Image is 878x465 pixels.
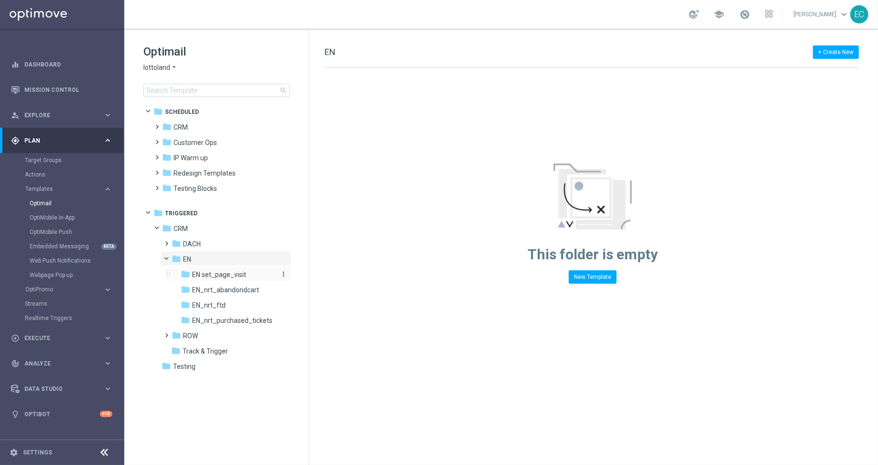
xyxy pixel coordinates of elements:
[143,63,178,72] button: lottoland arrow_drop_down
[11,111,20,120] i: person_search
[162,361,171,371] i: folder
[25,287,94,292] span: OptiPromo
[30,268,123,282] div: Webpage Pop-up
[162,168,172,177] i: folder
[11,410,20,419] i: lightbulb
[173,169,236,177] span: Redesign Templates
[30,271,99,279] a: Webpage Pop-up
[11,111,103,120] div: Explore
[24,401,100,427] a: Optibot
[25,182,123,282] div: Templates
[24,77,112,102] a: Mission Control
[162,223,172,233] i: folder
[181,300,190,310] i: folder
[325,47,336,57] span: EN
[153,208,163,218] i: folder
[25,186,103,192] div: Templates
[11,60,20,69] i: equalizer
[30,196,123,210] div: Optimail
[25,282,123,297] div: OptiPromo
[25,153,123,167] div: Target Groups
[162,137,172,147] i: folder
[181,285,190,294] i: folder
[181,269,190,279] i: folder
[30,210,123,225] div: OptiMobile In-App
[25,167,123,182] div: Actions
[171,346,181,355] i: folder
[192,301,226,310] span: EN_nrt_ftd
[24,138,103,144] span: Plan
[11,136,20,145] i: gps_fixed
[280,270,287,278] i: more_vert
[165,108,199,116] span: Scheduled
[24,52,112,77] a: Dashboard
[165,209,197,218] span: Triggered
[181,315,190,325] i: folder
[103,285,112,294] i: keyboard_arrow_right
[172,331,181,340] i: folder
[528,246,658,263] span: This folder is empty
[11,52,112,77] div: Dashboard
[11,77,112,102] div: Mission Control
[11,385,103,393] div: Data Studio
[143,84,290,97] input: Search Template
[10,448,18,457] i: settings
[278,270,287,279] button: more_vert
[30,257,99,265] a: Web Push Notifications
[25,156,99,164] a: Target Groups
[25,297,123,311] div: Streams
[11,334,20,343] i: play_circle_outline
[11,410,113,418] button: lightbulb Optibot +10
[11,359,103,368] div: Analyze
[183,255,191,264] span: EN
[11,334,113,342] button: play_circle_outline Execute keyboard_arrow_right
[23,450,52,455] a: Settings
[162,183,172,193] i: folder
[11,61,113,68] button: equalizer Dashboard
[792,7,850,22] a: [PERSON_NAME]keyboard_arrow_down
[143,44,290,59] h1: Optimail
[11,86,113,94] button: Mission Control
[839,9,849,20] span: keyboard_arrow_down
[103,359,112,368] i: keyboard_arrow_right
[103,136,112,145] i: keyboard_arrow_right
[11,401,112,427] div: Optibot
[25,314,99,322] a: Realtime Triggers
[11,137,113,144] button: gps_fixed Plan keyboard_arrow_right
[30,225,123,239] div: OptiMobile Push
[553,164,632,230] img: emptyStateManageTemplates.jpg
[30,254,123,268] div: Web Push Notifications
[183,347,228,355] span: Track & Trigger
[11,136,103,145] div: Plan
[172,239,181,248] i: folder
[11,111,113,119] button: person_search Explore keyboard_arrow_right
[30,228,99,236] a: OptiMobile Push
[103,185,112,194] i: keyboard_arrow_right
[714,9,724,20] span: school
[183,240,201,248] span: DACH
[30,199,99,207] a: Optimail
[24,335,103,341] span: Execute
[103,333,112,343] i: keyboard_arrow_right
[30,214,99,221] a: OptiMobile In-App
[153,107,163,116] i: folder
[103,111,112,120] i: keyboard_arrow_right
[24,361,103,366] span: Analyze
[162,122,172,132] i: folder
[11,385,113,393] div: Data Studio keyboard_arrow_right
[192,286,259,294] span: EN_nrt_abandondcart
[172,254,181,264] i: folder
[25,286,113,293] div: OptiPromo keyboard_arrow_right
[25,185,113,193] button: Templates keyboard_arrow_right
[173,224,188,233] span: CRM
[30,243,99,250] a: Embedded Messaging
[173,362,195,371] span: Testing
[25,171,99,178] a: Actions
